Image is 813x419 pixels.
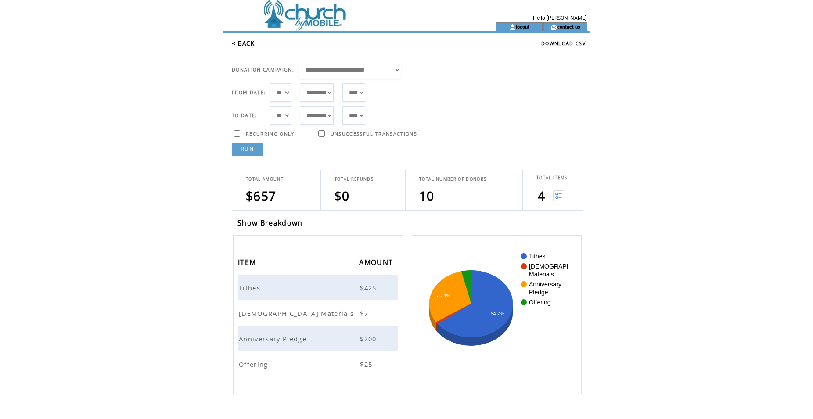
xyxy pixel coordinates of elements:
a: Offering [239,359,270,367]
span: $657 [246,187,276,204]
text: 64.7% [490,311,504,316]
span: Anniversary Pledge [239,334,309,343]
span: AMOUNT [359,255,395,272]
span: TOTAL REFUNDS [335,176,374,182]
span: ITEM [238,255,258,272]
span: DONATION CAMPAIGN: [232,67,294,73]
text: Pledge [529,289,548,296]
span: $0 [335,187,350,204]
img: View list [553,190,564,201]
a: [DEMOGRAPHIC_DATA] Materials [239,308,356,316]
img: contact_us_icon.gif [550,24,557,31]
text: Tithes [529,253,546,260]
span: RECURRING ONLY [246,131,295,137]
span: $25 [360,360,374,369]
a: contact us [557,24,580,29]
a: RUN [232,143,263,156]
span: $7 [360,309,371,318]
span: 10 [419,187,435,204]
a: logout [516,24,529,29]
text: 30.4% [437,293,450,298]
a: Tithes [239,283,263,291]
span: TOTAL NUMBER OF DONORS [419,176,486,182]
a: AMOUNT [359,259,395,265]
text: Offering [529,299,551,306]
text: [DEMOGRAPHIC_DATA] [529,263,598,270]
span: TO DATE: [232,112,257,118]
span: Offering [239,360,270,369]
span: Tithes [239,283,263,292]
img: account_icon.gif [509,24,516,31]
a: < BACK [232,39,255,47]
text: Materials [529,271,554,278]
span: $425 [360,283,378,292]
span: $200 [360,334,378,343]
a: ITEM [238,259,258,265]
a: Anniversary Pledge [239,334,309,342]
span: Hello [PERSON_NAME] [533,15,586,21]
a: DOWNLOAD CSV [541,40,586,47]
span: TOTAL ITEMS [536,175,568,181]
span: FROM DATE: [232,90,266,96]
span: [DEMOGRAPHIC_DATA] Materials [239,309,356,318]
span: UNSUCCESSFUL TRANSACTIONS [331,131,417,137]
span: TOTAL AMOUNT [246,176,284,182]
text: Anniversary [529,281,561,288]
svg: A chart. [425,249,568,380]
a: Show Breakdown [237,218,303,228]
span: 4 [538,187,545,204]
